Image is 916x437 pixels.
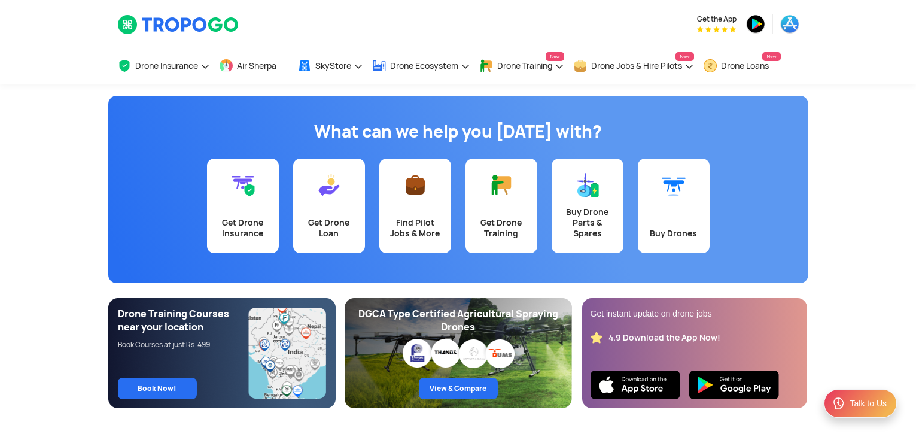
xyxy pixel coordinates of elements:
img: star_rating [591,332,602,344]
a: Get Drone Training [465,159,537,253]
a: Drone TrainingNew [479,48,564,84]
span: New [762,52,780,61]
span: Drone Loans [721,61,769,71]
span: Drone Ecosystem [390,61,458,71]
div: Book Courses at just Rs. 499 [118,340,249,350]
a: Drone Ecosystem [372,48,470,84]
a: Buy Drones [638,159,710,253]
img: Buy Drone Parts & Spares [576,173,599,197]
span: New [675,52,693,61]
img: Get Drone Training [489,173,513,197]
div: DGCA Type Certified Agricultural Spraying Drones [354,308,562,334]
div: Get instant update on drone jobs [591,308,799,320]
div: 4.9 Download the App Now! [608,332,720,344]
a: Book Now! [118,378,197,399]
div: Get Drone Loan [300,217,358,239]
div: Buy Drone Parts & Spares [559,207,616,239]
div: Get Drone Insurance [214,217,272,239]
img: appstore [780,14,799,34]
a: Air Sherpa [219,48,288,84]
img: TropoGo Logo [117,14,240,35]
div: Drone Training Courses near your location [118,308,249,334]
a: Get Drone Insurance [207,159,279,253]
a: Drone Insurance [117,48,210,84]
span: Air Sherpa [237,61,276,71]
h1: What can we help you [DATE] with? [117,120,799,144]
a: View & Compare [419,378,498,399]
img: Ios [591,371,680,399]
div: Find Pilot Jobs & More [387,217,444,239]
span: Get the App [697,14,737,24]
a: Drone LoansNew [703,48,781,84]
a: Drone Jobs & Hire PilotsNew [573,48,694,84]
img: Find Pilot Jobs & More [403,173,427,197]
img: Get Drone Loan [317,173,341,197]
img: Playstore [689,371,779,399]
span: Drone Training [497,61,552,71]
span: New [546,52,564,61]
a: Buy Drone Parts & Spares [552,159,623,253]
img: App Raking [697,26,736,32]
span: Drone Jobs & Hire Pilots [591,61,682,71]
a: Find Pilot Jobs & More [379,159,451,253]
img: ic_Support.svg [832,396,846,411]
img: Get Drone Insurance [231,173,255,197]
a: SkyStore [297,48,363,84]
div: Get Drone Training [473,217,530,239]
span: Drone Insurance [135,61,198,71]
a: Get Drone Loan [293,159,365,253]
span: SkyStore [315,61,351,71]
img: Buy Drones [662,173,686,197]
div: Buy Drones [645,228,702,239]
img: playstore [746,14,765,34]
div: Talk to Us [850,397,887,409]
